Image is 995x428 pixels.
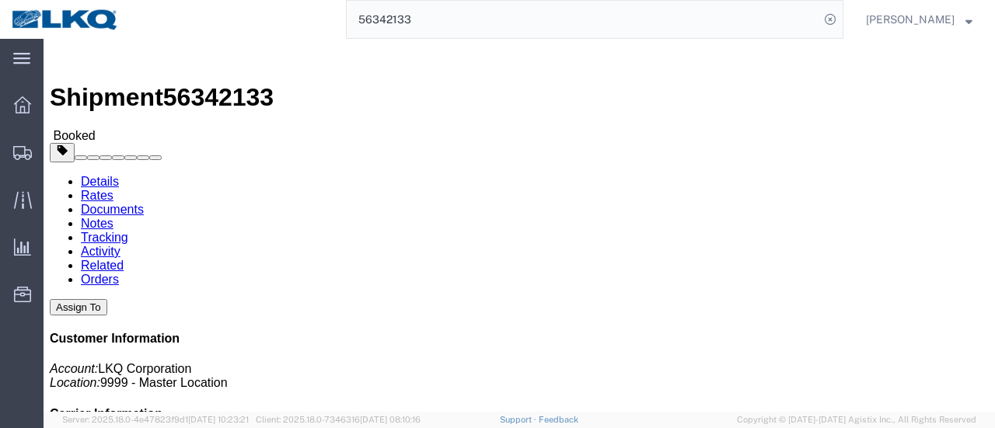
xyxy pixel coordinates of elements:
[347,1,819,38] input: Search for shipment number, reference number
[44,39,995,412] iframe: FS Legacy Container
[62,415,249,424] span: Server: 2025.18.0-4e47823f9d1
[866,11,955,28] span: Marc Metzger
[737,413,976,426] span: Copyright © [DATE]-[DATE] Agistix Inc., All Rights Reserved
[256,415,421,424] span: Client: 2025.18.0-7346316
[360,415,421,424] span: [DATE] 08:10:16
[188,415,249,424] span: [DATE] 10:23:21
[539,415,578,424] a: Feedback
[865,10,973,29] button: [PERSON_NAME]
[500,415,539,424] a: Support
[11,8,120,31] img: logo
